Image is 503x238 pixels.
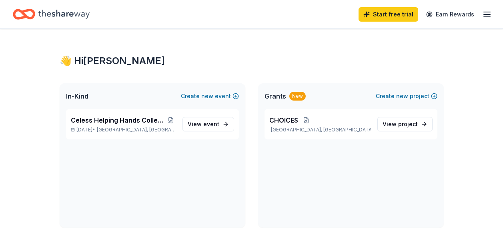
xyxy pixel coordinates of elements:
a: Earn Rewards [421,7,479,22]
span: View [188,119,219,129]
a: View project [377,117,433,131]
span: project [398,121,418,127]
span: new [201,91,213,101]
span: new [396,91,408,101]
span: Celess Helping Hands College and Career Fair [71,115,166,125]
a: View event [182,117,234,131]
a: Home [13,5,90,24]
button: Createnewproject [376,91,437,101]
p: [GEOGRAPHIC_DATA], [GEOGRAPHIC_DATA] [269,127,371,133]
a: Start free trial [359,7,418,22]
span: CHOICES [269,115,298,125]
span: Grants [265,91,286,101]
div: New [289,92,306,101]
span: In-Kind [66,91,88,101]
span: View [383,119,418,129]
div: 👋 Hi [PERSON_NAME] [60,54,444,67]
button: Createnewevent [181,91,239,101]
span: event [203,121,219,127]
p: [DATE] • [71,127,176,133]
span: [GEOGRAPHIC_DATA], [GEOGRAPHIC_DATA] [97,127,176,133]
